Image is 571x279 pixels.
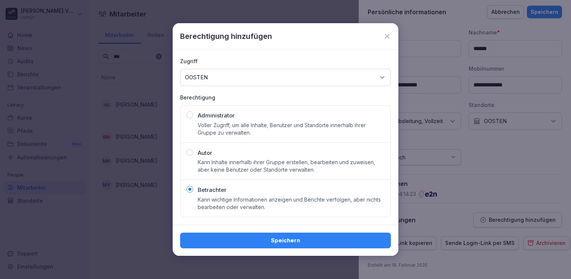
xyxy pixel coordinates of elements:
p: Administrator [198,111,235,120]
p: Betrachter [198,186,226,194]
div: Speichern [186,236,385,245]
p: Berechtigung [180,93,391,101]
p: OOSTEN [185,74,208,81]
p: Voller Zugriff, um alle Inhalte, Benutzer und Standorte innerhalb ihrer Gruppe zu verwalten. [198,122,385,137]
p: Kann Inhalte innerhalb ihrer Gruppe erstellen, bearbeiten und zuweisen, aber keine Benutzer oder ... [198,159,385,174]
p: Kann wichtige Informationen anzeigen und Berichte verfolgen, aber nichts bearbeiten oder verwalten. [198,196,385,211]
p: Zugriff [180,57,391,65]
button: Speichern [180,233,391,248]
p: Berechtigung hinzufügen [180,31,272,42]
p: Autor [198,149,212,157]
